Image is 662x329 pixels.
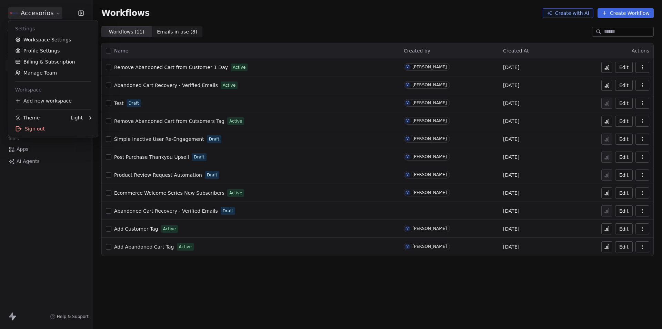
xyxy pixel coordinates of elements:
[11,95,95,106] div: Add new workspace
[71,114,83,121] div: Light
[11,67,95,78] a: Manage Team
[11,123,95,134] div: Sign out
[11,23,95,34] div: Settings
[15,114,40,121] div: Theme
[11,45,95,56] a: Profile Settings
[11,34,95,45] a: Workspace Settings
[11,84,95,95] div: Workspace
[11,56,95,67] a: Billing & Subscription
